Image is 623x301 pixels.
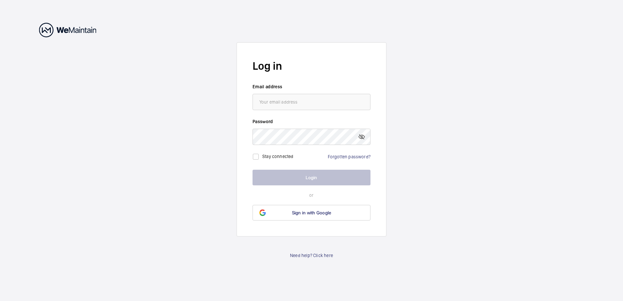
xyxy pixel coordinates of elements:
[253,94,370,110] input: Your email address
[253,118,370,125] label: Password
[290,252,333,259] a: Need help? Click here
[328,154,370,159] a: Forgotten password?
[253,170,370,185] button: Login
[253,58,370,74] h2: Log in
[253,192,370,198] p: or
[262,154,294,159] label: Stay connected
[253,83,370,90] label: Email address
[292,210,331,215] span: Sign in with Google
